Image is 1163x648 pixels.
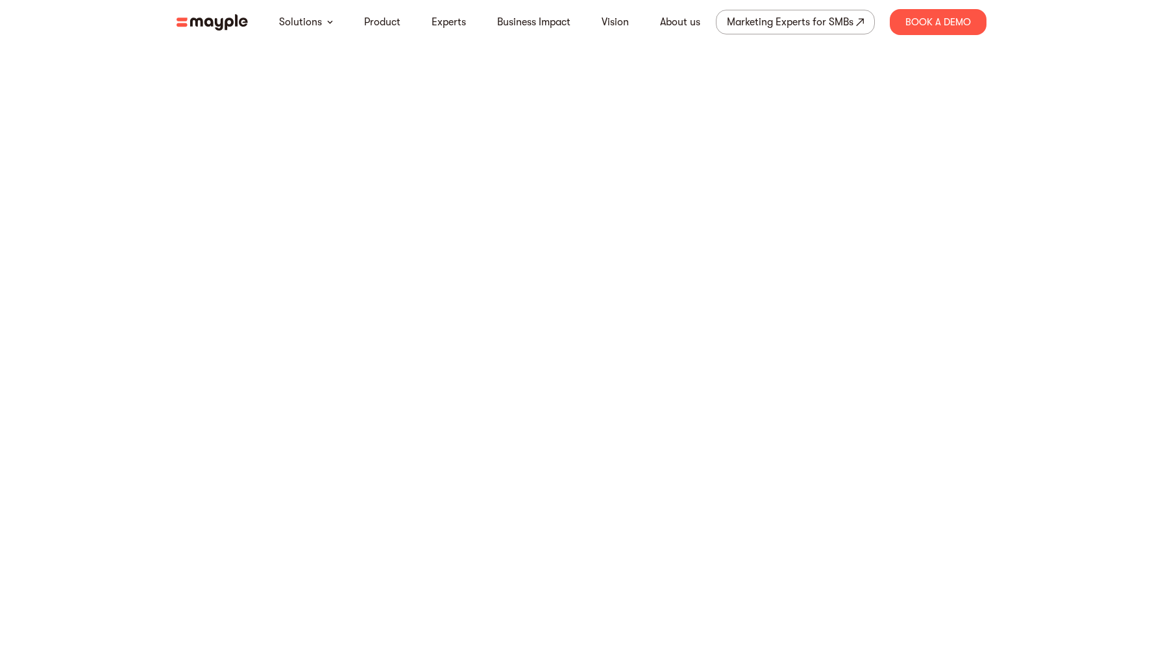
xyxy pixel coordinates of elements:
a: Marketing Experts for SMBs [716,10,875,34]
a: Experts [432,14,466,30]
a: Vision [602,14,629,30]
a: About us [660,14,700,30]
a: Product [364,14,400,30]
div: Marketing Experts for SMBs [727,13,853,31]
div: Book A Demo [890,9,986,35]
a: Business Impact [497,14,570,30]
img: arrow-down [327,20,333,24]
img: mayple-logo [177,14,248,31]
a: Solutions [279,14,322,30]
